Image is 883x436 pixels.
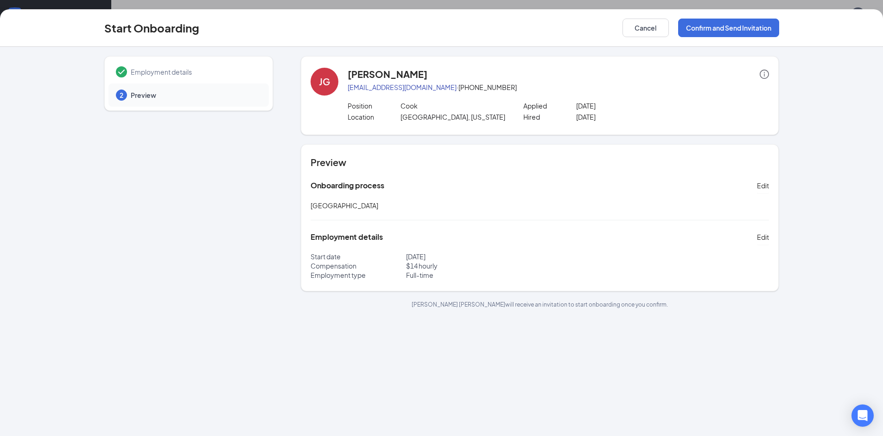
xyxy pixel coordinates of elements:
[678,19,779,37] button: Confirm and Send Invitation
[311,270,406,280] p: Employment type
[406,261,540,270] p: $ 14 hourly
[760,70,769,79] span: info-circle
[757,230,769,244] button: Edit
[131,90,260,100] span: Preview
[311,180,384,191] h5: Onboarding process
[348,68,427,81] h4: [PERSON_NAME]
[576,112,681,122] p: [DATE]
[757,181,769,190] span: Edit
[523,101,576,110] p: Applied
[348,112,400,122] p: Location
[757,178,769,193] button: Edit
[757,232,769,242] span: Edit
[104,20,199,36] h3: Start Onboarding
[311,261,406,270] p: Compensation
[348,83,769,92] p: · [PHONE_NUMBER]
[400,112,506,122] p: [GEOGRAPHIC_DATA], [US_STATE]
[301,301,779,308] p: [PERSON_NAME] [PERSON_NAME] will receive an invitation to start onboarding once you confirm.
[311,201,378,210] span: [GEOGRAPHIC_DATA]
[311,252,406,261] p: Start date
[311,156,769,169] h4: Preview
[116,66,127,77] svg: Checkmark
[319,75,330,88] div: JG
[120,90,123,100] span: 2
[348,101,400,110] p: Position
[400,101,506,110] p: Cook
[576,101,681,110] p: [DATE]
[131,67,260,77] span: Employment details
[406,252,540,261] p: [DATE]
[523,112,576,122] p: Hired
[623,19,669,37] button: Cancel
[311,232,383,242] h5: Employment details
[406,270,540,280] p: Full-time
[851,404,874,427] div: Open Intercom Messenger
[348,83,457,91] a: [EMAIL_ADDRESS][DOMAIN_NAME]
